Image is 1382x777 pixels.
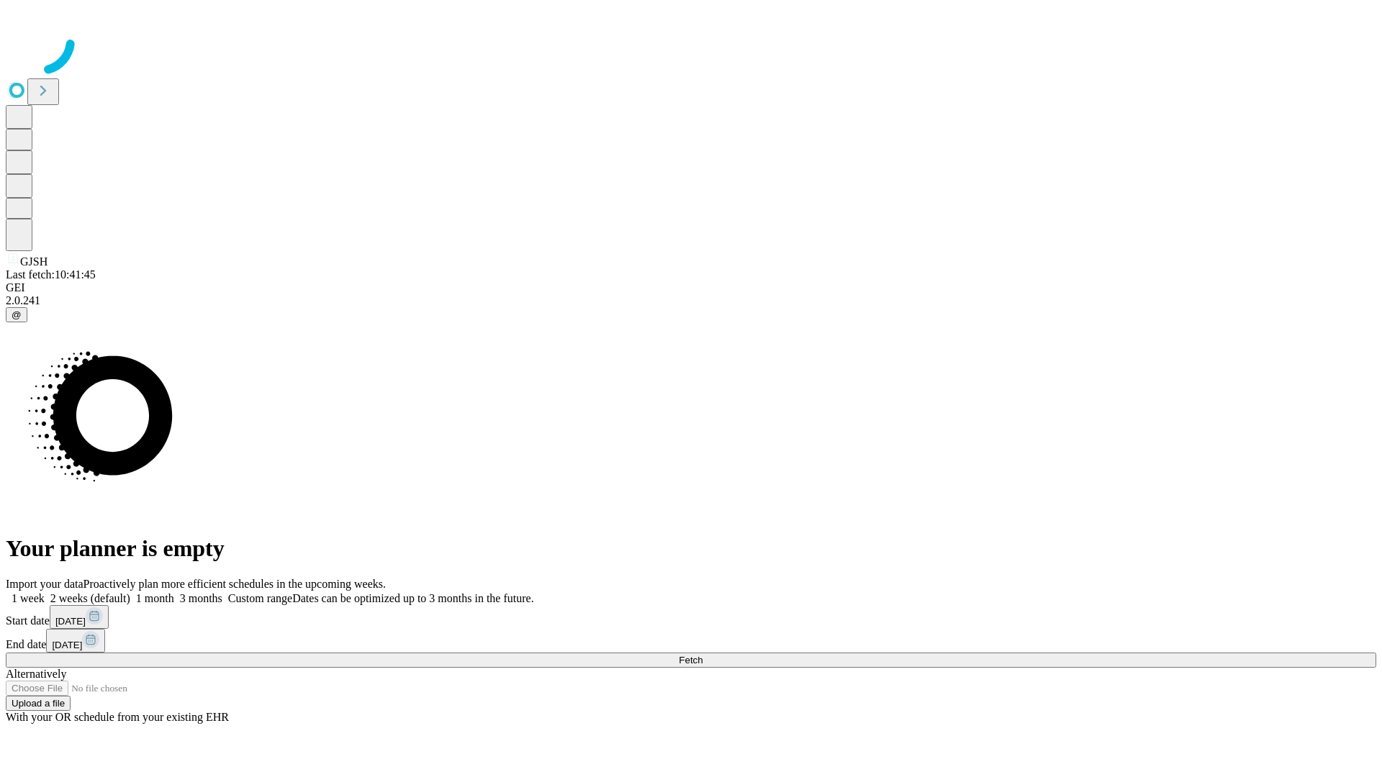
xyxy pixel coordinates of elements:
[6,711,229,723] span: With your OR schedule from your existing EHR
[6,578,83,590] span: Import your data
[6,307,27,322] button: @
[6,668,66,680] span: Alternatively
[20,255,48,268] span: GJSH
[6,294,1376,307] div: 2.0.241
[6,629,1376,653] div: End date
[6,281,1376,294] div: GEI
[292,592,533,604] span: Dates can be optimized up to 3 months in the future.
[50,592,130,604] span: 2 weeks (default)
[12,592,45,604] span: 1 week
[679,655,703,665] span: Fetch
[6,696,71,711] button: Upload a file
[52,640,82,650] span: [DATE]
[50,605,109,629] button: [DATE]
[180,592,222,604] span: 3 months
[6,535,1376,562] h1: Your planner is empty
[46,629,105,653] button: [DATE]
[12,309,22,320] span: @
[6,268,96,281] span: Last fetch: 10:41:45
[6,653,1376,668] button: Fetch
[6,605,1376,629] div: Start date
[55,616,86,627] span: [DATE]
[136,592,174,604] span: 1 month
[83,578,386,590] span: Proactively plan more efficient schedules in the upcoming weeks.
[228,592,292,604] span: Custom range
